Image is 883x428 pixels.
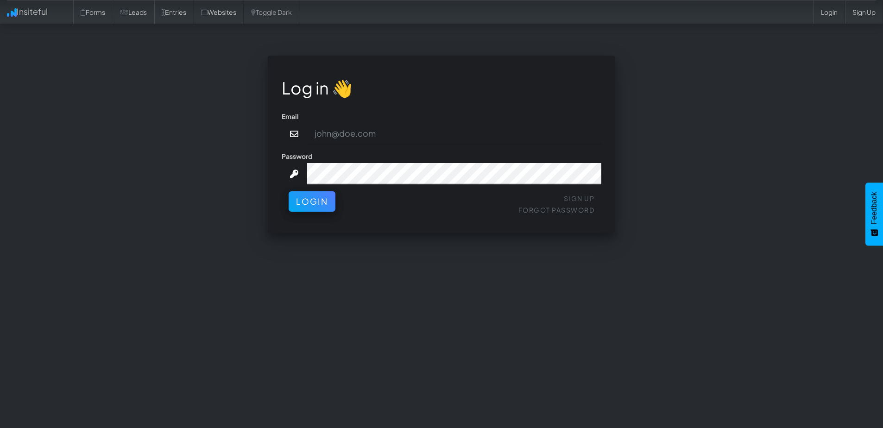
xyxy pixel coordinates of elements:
[289,191,335,212] button: Login
[154,0,194,24] a: Entries
[518,206,595,214] a: Forgot Password
[7,8,17,17] img: icon.png
[282,151,312,161] label: Password
[814,0,845,24] a: Login
[73,0,113,24] a: Forms
[244,0,299,24] a: Toggle Dark
[870,192,878,224] span: Feedback
[113,0,154,24] a: Leads
[282,112,299,121] label: Email
[845,0,883,24] a: Sign Up
[194,0,244,24] a: Websites
[282,79,601,97] h1: Log in 👋
[564,194,595,202] a: Sign Up
[307,123,602,145] input: john@doe.com
[865,183,883,245] button: Feedback - Show survey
